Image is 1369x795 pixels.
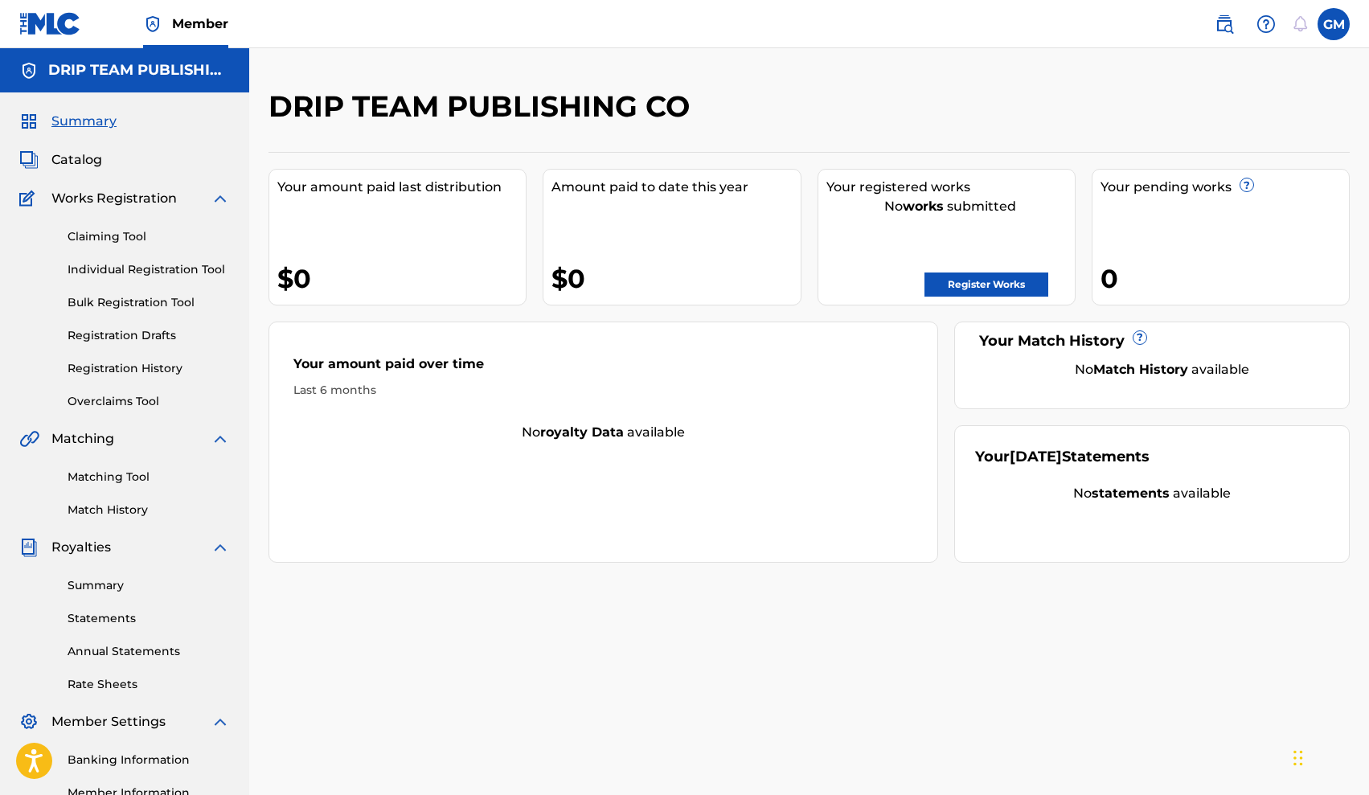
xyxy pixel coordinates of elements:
a: Bulk Registration Tool [68,294,230,311]
a: CatalogCatalog [19,150,102,170]
div: No available [269,423,937,442]
img: Summary [19,112,39,131]
strong: royalty data [540,424,624,440]
div: No available [995,360,1329,379]
div: Last 6 months [293,382,913,399]
img: Catalog [19,150,39,170]
img: search [1215,14,1234,34]
img: Works Registration [19,189,40,208]
div: Your Statements [975,446,1150,468]
img: help [1256,14,1276,34]
div: $0 [277,260,526,297]
a: Matching Tool [68,469,230,486]
a: Banking Information [68,752,230,768]
a: Annual Statements [68,643,230,660]
img: Accounts [19,61,39,80]
a: Overclaims Tool [68,393,230,410]
div: User Menu [1318,8,1350,40]
a: SummarySummary [19,112,117,131]
img: Top Rightsholder [143,14,162,34]
span: Member Settings [51,712,166,731]
img: Member Settings [19,712,39,731]
a: Register Works [924,273,1048,297]
a: Match History [68,502,230,518]
div: Your amount paid last distribution [277,178,526,197]
div: Amount paid to date this year [551,178,800,197]
a: Public Search [1208,8,1240,40]
span: Works Registration [51,189,177,208]
div: Help [1250,8,1282,40]
a: Summary [68,577,230,594]
span: Member [172,14,228,33]
div: 0 [1101,260,1349,297]
a: Registration Drafts [68,327,230,344]
span: Summary [51,112,117,131]
div: No submitted [826,197,1075,216]
a: Rate Sheets [68,676,230,693]
iframe: Resource Center [1324,526,1369,663]
strong: statements [1092,486,1170,501]
a: Registration History [68,360,230,377]
img: MLC Logo [19,12,81,35]
a: Statements [68,610,230,627]
strong: works [903,199,944,214]
iframe: Chat Widget [1289,718,1369,795]
div: Your Match History [975,330,1329,352]
div: Notifications [1292,16,1308,32]
div: Your pending works [1101,178,1349,197]
div: Your registered works [826,178,1075,197]
img: expand [211,189,230,208]
a: Claiming Tool [68,228,230,245]
img: expand [211,712,230,731]
img: expand [211,429,230,449]
div: Your amount paid over time [293,354,913,382]
strong: Match History [1093,362,1188,377]
img: expand [211,538,230,557]
span: [DATE] [1010,448,1062,465]
div: $0 [551,260,800,297]
img: Matching [19,429,39,449]
a: Individual Registration Tool [68,261,230,278]
span: Matching [51,429,114,449]
span: ? [1133,331,1146,344]
h5: DRIP TEAM PUBLISHING CO [48,61,230,80]
img: Royalties [19,538,39,557]
div: Drag [1293,734,1303,782]
h2: DRIP TEAM PUBLISHING CO [268,88,698,125]
span: ? [1240,178,1253,191]
div: No available [975,484,1329,503]
span: Catalog [51,150,102,170]
span: Royalties [51,538,111,557]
